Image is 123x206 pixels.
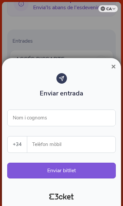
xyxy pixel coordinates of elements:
label: Nom i cognoms [7,110,52,126]
label: Telèfon mòbil [27,136,116,153]
input: Telèfon mòbil [32,136,115,153]
input: Nom i cognoms [7,110,116,126]
span: Enviar entrada [40,89,83,98]
button: Enviar bitllet [7,163,116,178]
span: × [111,62,116,71]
